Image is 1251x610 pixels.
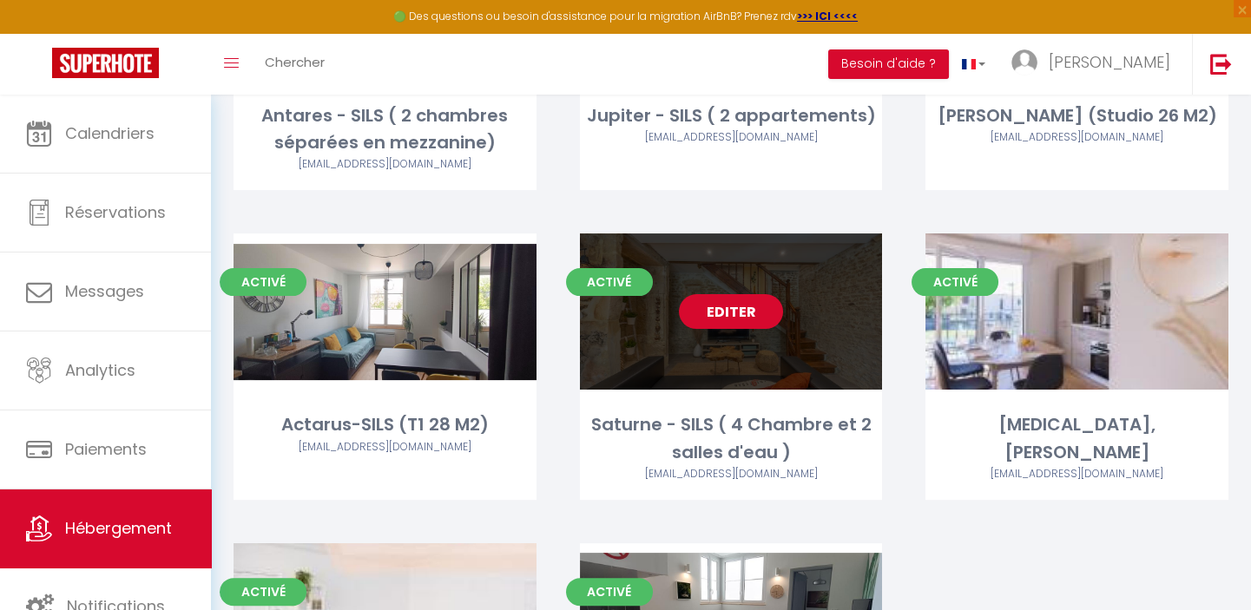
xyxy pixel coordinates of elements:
[220,578,306,606] span: Activé
[580,466,883,482] div: Airbnb
[998,34,1192,95] a: ... [PERSON_NAME]
[234,156,537,173] div: Airbnb
[925,102,1228,129] div: [PERSON_NAME] (Studio 26 M2)
[925,411,1228,466] div: [MEDICAL_DATA], [PERSON_NAME]
[65,280,144,302] span: Messages
[65,201,166,223] span: Réservations
[252,34,338,95] a: Chercher
[797,9,858,23] a: >>> ICI <<<<
[828,49,949,79] button: Besoin d'aide ?
[925,129,1228,146] div: Airbnb
[580,129,883,146] div: Airbnb
[220,268,306,296] span: Activé
[566,268,653,296] span: Activé
[65,359,135,381] span: Analytics
[65,122,155,144] span: Calendriers
[265,53,325,71] span: Chercher
[1011,49,1037,75] img: ...
[65,517,172,539] span: Hébergement
[65,438,147,460] span: Paiements
[1210,53,1232,75] img: logout
[925,466,1228,482] div: Airbnb
[234,439,537,456] div: Airbnb
[566,578,653,606] span: Activé
[679,294,783,329] a: Editer
[580,102,883,129] div: Jupiter - SILS ( 2 appartements)
[234,102,537,157] div: Antares - SILS ( 2 chambres séparées en mezzanine)
[580,411,883,466] div: Saturne - SILS ( 4 Chambre et 2 salles d'eau )
[912,268,998,296] span: Activé
[234,411,537,438] div: Actarus-SILS (T1 28 M2)
[1049,51,1170,73] span: [PERSON_NAME]
[52,48,159,78] img: Super Booking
